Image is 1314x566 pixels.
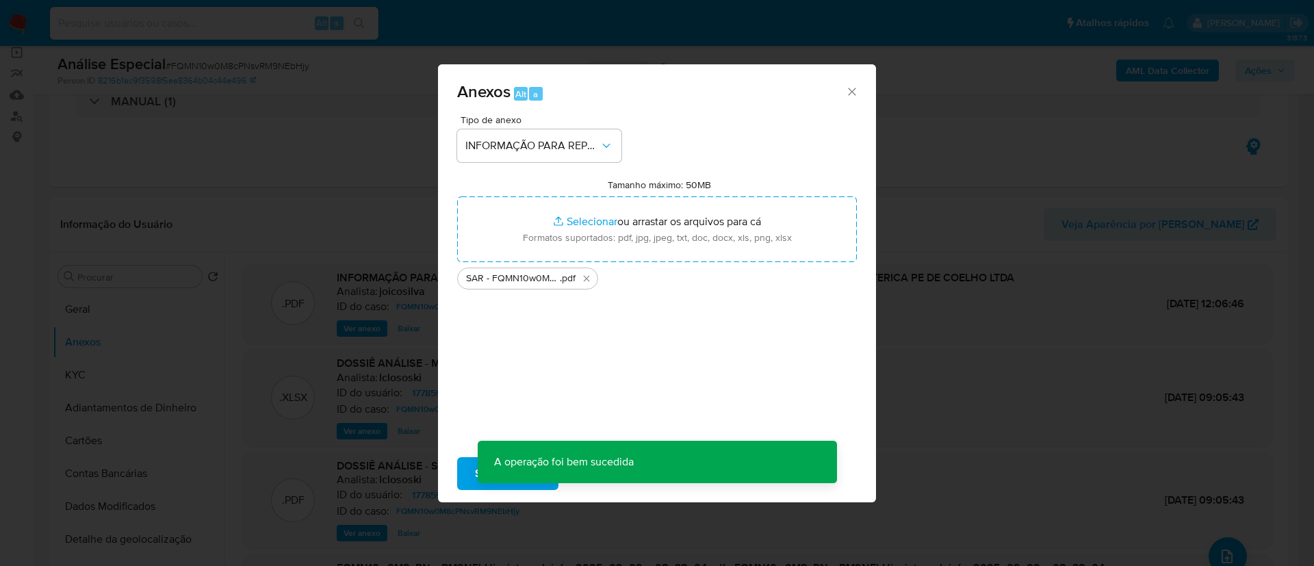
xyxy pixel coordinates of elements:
ul: Arquivos selecionados [457,262,857,290]
span: Subir arquivo [475,459,541,489]
span: Anexos [457,79,511,103]
span: a [533,88,538,101]
span: Tipo de anexo [461,115,625,125]
p: A operação foi bem sucedida [478,441,650,483]
span: .pdf [560,272,576,285]
span: SAR - FQMN10w0M8cPNsvRM9NEbHjy - CNPJ 11013155000189 - LOTERICA PE DE COELHO LTDA [466,272,560,285]
span: INFORMAÇÃO PARA REPORTE - COAF [465,139,600,153]
label: Tamanho máximo: 50MB [608,179,711,191]
span: Alt [515,88,526,101]
button: Excluir SAR - FQMN10w0M8cPNsvRM9NEbHjy - CNPJ 11013155000189 - LOTERICA PE DE COELHO LTDA.pdf [578,270,595,287]
button: Fechar [845,85,858,97]
button: Subir arquivo [457,457,558,490]
button: INFORMAÇÃO PARA REPORTE - COAF [457,129,621,162]
span: Cancelar [582,459,626,489]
